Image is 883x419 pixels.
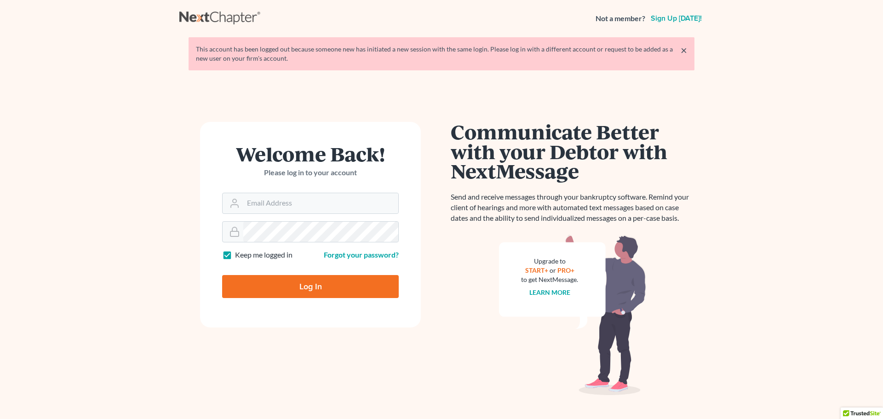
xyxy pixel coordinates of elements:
[324,250,399,259] a: Forgot your password?
[521,275,578,284] div: to get NextMessage.
[235,250,292,260] label: Keep me logged in
[222,167,399,178] p: Please log in to your account
[222,144,399,164] h1: Welcome Back!
[525,266,548,274] a: START+
[529,288,570,296] a: Learn more
[521,257,578,266] div: Upgrade to
[451,192,694,224] p: Send and receive messages through your bankruptcy software. Remind your client of hearings and mo...
[243,193,398,213] input: Email Address
[681,45,687,56] a: ×
[557,266,574,274] a: PRO+
[196,45,687,63] div: This account has been logged out because someone new has initiated a new session with the same lo...
[499,235,646,396] img: nextmessage_bg-59042aed3d76b12b5cd301f8e5b87938c9018125f34e5fa2b7a6b67550977c72.svg
[451,122,694,181] h1: Communicate Better with your Debtor with NextMessage
[222,275,399,298] input: Log In
[649,15,704,22] a: Sign up [DATE]!
[550,266,556,274] span: or
[596,13,645,24] strong: Not a member?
